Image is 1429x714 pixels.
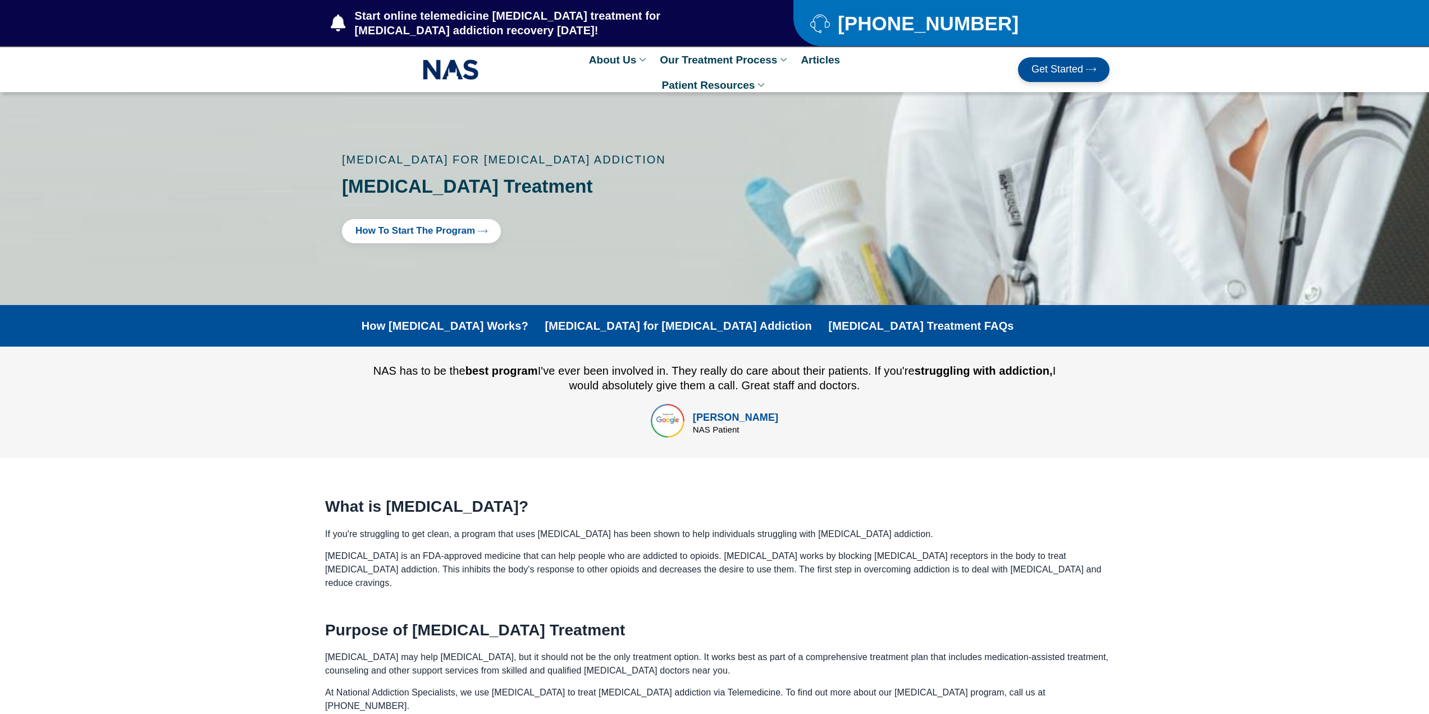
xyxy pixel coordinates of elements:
[342,154,686,165] p: [MEDICAL_DATA] for [MEDICAL_DATA] addiction
[342,219,686,243] div: click here to start suboxone treatment program
[810,13,1081,33] a: [PHONE_NUMBER]
[359,363,1070,393] div: NAS has to be the I've ever been involved in. They really do care about their patients. If you're...
[325,686,1110,713] p: At National Addiction Specialists, we use [MEDICAL_DATA] to treat [MEDICAL_DATA] addiction via Te...
[545,319,811,333] a: [MEDICAL_DATA] for [MEDICAL_DATA] Addiction
[331,8,748,38] a: Start online telemedicine [MEDICAL_DATA] treatment for [MEDICAL_DATA] addiction recovery [DATE]!
[325,497,1110,516] h2: What is [MEDICAL_DATA]?
[835,16,1019,30] span: [PHONE_NUMBER]
[342,176,686,197] h1: [MEDICAL_DATA] Treatment
[325,621,1110,640] h2: Purpose of [MEDICAL_DATA] Treatment
[656,72,773,98] a: Patient Resources
[325,651,1110,677] p: [MEDICAL_DATA] may help [MEDICAL_DATA], but it should not be the only treatment option. It works ...
[352,8,749,38] span: Start online telemedicine [MEDICAL_DATA] treatment for [MEDICAL_DATA] addiction recovery [DATE]!
[325,527,1110,541] p: If you're struggling to get clean, a program that uses [MEDICAL_DATA] has been shown to help indi...
[693,425,778,434] div: NAS Patient
[355,226,475,237] span: How to Start the program
[915,365,1053,377] b: struggling with addiction,
[342,219,501,243] a: How to Start the program
[423,57,479,83] img: NAS_email_signature-removebg-preview.png
[1031,64,1083,75] span: Get Started
[829,319,1014,333] a: [MEDICAL_DATA] Treatment FAQs
[654,47,795,72] a: Our Treatment Process
[362,319,528,333] a: How [MEDICAL_DATA] Works?
[795,47,846,72] a: Articles
[325,549,1110,590] p: [MEDICAL_DATA] is an FDA-approved medicine that can help people who are addicted to opioids. [MED...
[693,410,778,425] div: [PERSON_NAME]
[651,404,684,438] img: top rated online suboxone treatment for opioid addiction treatment in tennessee and texas
[465,365,538,377] b: best program
[1018,57,1110,82] a: Get Started
[583,47,654,72] a: About Us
